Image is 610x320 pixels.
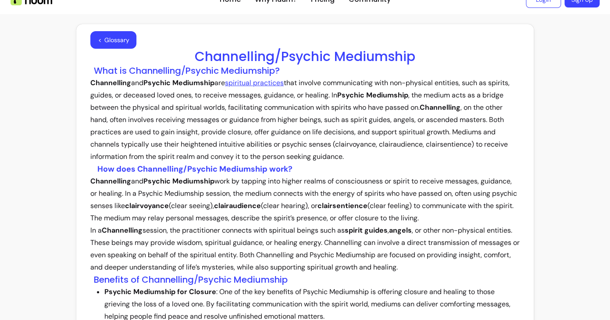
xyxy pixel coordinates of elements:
strong: angels [389,226,412,235]
h1: Channelling/Psychic Mediumship [90,49,520,65]
strong: Psychic Mediumship [337,90,408,100]
strong: spirit guides [345,226,388,235]
strong: Channelling [90,78,131,87]
span: Glossary [104,36,129,44]
strong: Psychic Mediumship [143,78,214,87]
strong: Channelling [420,103,460,112]
p: In a session, the practitioner connects with spiritual beings such as , , or other non-physical e... [90,224,520,273]
strong: Psychic Mediumship for Closure [104,287,216,296]
a: spiritual practices [225,78,284,87]
strong: How does Channelling/Psychic Mediumship work? [97,164,293,174]
strong: Channelling [102,226,143,235]
button: <Glossary [90,31,136,49]
strong: clairaudience [214,201,261,210]
strong: Channelling [90,176,131,186]
strong: Psychic Mediumship [143,176,214,186]
strong: clairsentience [317,201,367,210]
span: < [98,36,102,44]
p: and are that involve communicating with non-physical entities, such as spirits, guides, or deceas... [90,77,520,163]
p: and work by tapping into higher realms of consciousness or spirit to receive messages, guidance, ... [90,175,520,224]
h3: Benefits of Channelling/Psychic Mediumship [94,273,520,286]
strong: clairvoyance [125,201,169,210]
h3: What is Channelling/Psychic Mediumship? [94,65,520,77]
